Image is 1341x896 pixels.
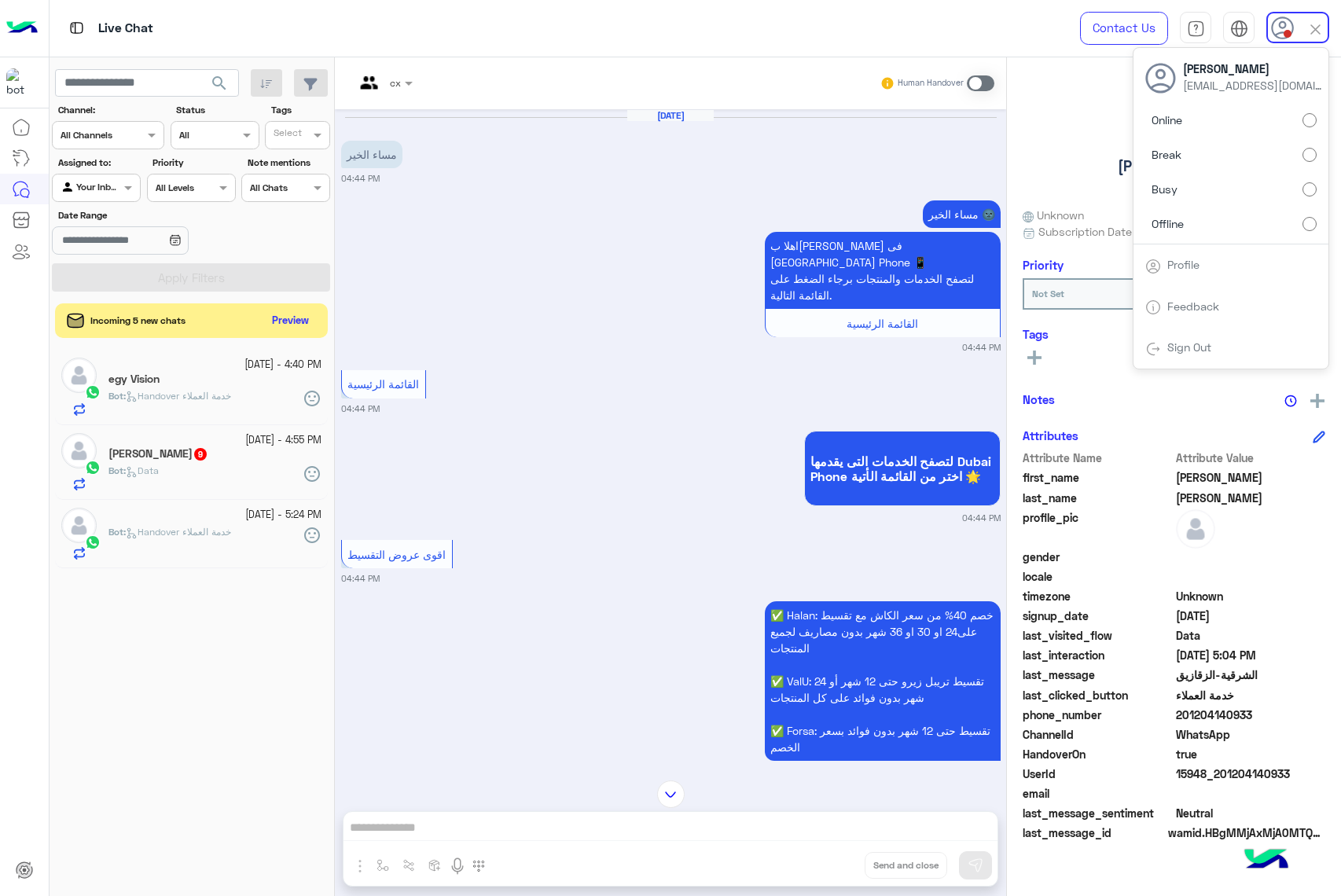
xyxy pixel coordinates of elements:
span: لتصفح الخدمات التى يقدمها Dubai Phone اختر من القائمة الأتية 🌟 [810,454,994,483]
h6: [DATE] [627,110,714,121]
span: 2025-10-13T13:44:08.956Z [1176,608,1326,624]
img: defaultAdmin.png [61,358,97,393]
small: 04:44 PM [341,572,380,585]
img: add [1310,394,1324,408]
span: last_visited_flow [1023,627,1173,644]
span: Subscription Date : [DATE] [1038,223,1174,240]
img: Logo [6,12,38,45]
span: القائمة الرئيسية [347,377,419,391]
input: Break [1302,148,1317,162]
img: tab [1230,20,1248,38]
img: WhatsApp [85,534,101,550]
span: first_name [1023,469,1173,486]
label: Assigned to: [58,156,139,170]
span: Bot [108,390,123,402]
small: [DATE] - 4:40 PM [244,358,321,373]
img: defaultAdmin.png [61,433,97,468]
span: phone_number [1023,707,1173,723]
input: Offline [1302,217,1317,231]
img: tab [67,18,86,38]
span: last_interaction [1023,647,1173,663]
span: Attribute Name [1023,450,1173,466]
img: teams.png [355,76,384,102]
img: close [1306,20,1324,39]
span: search [210,74,229,93]
b: : [108,465,126,476]
span: Attribute Value [1176,450,1326,466]
span: null [1176,568,1326,585]
a: Contact Us [1080,12,1168,45]
span: Bot [108,465,123,476]
span: 2025-10-13T14:04:23.345Z [1176,647,1326,663]
span: ChannelId [1023,726,1173,743]
span: القائمة الرئيسية [847,317,918,330]
span: timezone [1023,588,1173,604]
input: Busy [1302,182,1317,196]
a: tab [1180,12,1211,45]
small: Human Handover [898,77,964,90]
h5: egy Vision [108,373,160,386]
span: Handover خدمة العملاء [126,390,231,402]
img: tab [1145,259,1161,274]
img: defaultAdmin.png [1176,509,1215,549]
button: Send and close [865,852,947,879]
span: الشرقية-الزقازيق [1176,666,1326,683]
span: last_clicked_button [1023,687,1173,703]
span: gender [1023,549,1173,565]
h6: Notes [1023,392,1055,406]
p: 13/10/2025, 4:44 PM [923,200,1001,228]
img: WhatsApp [85,460,101,476]
img: tab [1187,20,1205,38]
img: defaultAdmin.png [61,508,97,543]
span: true [1176,746,1326,762]
span: profile_pic [1023,509,1173,545]
span: email [1023,785,1173,802]
h5: Amr Gamal [108,447,208,461]
label: Channel: [58,103,163,117]
span: last_message_id [1023,824,1165,841]
span: Unknown [1176,588,1326,604]
span: Bot [108,526,123,538]
small: [DATE] - 5:24 PM [245,508,321,523]
a: Profile [1167,258,1200,271]
span: null [1176,785,1326,802]
h6: Attributes [1023,428,1078,442]
label: Note mentions [248,156,329,170]
small: 04:44 PM [962,341,1001,354]
span: Mohamed [1176,490,1326,506]
img: scroll [657,780,685,808]
span: 2 [1176,726,1326,743]
div: Select [271,126,302,144]
span: last_message_sentiment [1023,805,1173,821]
span: [PERSON_NAME] [1183,61,1324,77]
span: last_message [1023,666,1173,683]
img: WhatsApp [85,384,101,400]
span: خدمة العملاء [1176,687,1326,703]
img: tab [1145,341,1161,357]
b: Not Set [1032,288,1064,299]
span: Online [1152,112,1182,128]
h5: [PERSON_NAME] [1118,157,1231,175]
label: Tags [271,103,329,117]
button: Apply Filters [52,263,330,292]
span: Hassan [1176,469,1326,486]
img: notes [1284,395,1297,407]
span: Unknown [1023,207,1084,223]
p: Live Chat [98,18,153,39]
p: 13/10/2025, 4:44 PM [765,232,1001,309]
label: Status [176,103,257,117]
a: Feedback [1167,299,1219,313]
button: Preview [266,310,316,332]
span: wamid.HBgMMjAxMjA0MTQwOTMzFQIAEhggQTU5RjJCNzg0MkUzODk0MUQ4Q0M0RjM5Qjc0OENDNjkA [1168,824,1325,841]
span: Data [1176,627,1326,644]
label: Date Range [58,208,234,222]
p: 13/10/2025, 4:44 PM [341,141,402,168]
p: 13/10/2025, 4:44 PM [765,601,1001,761]
small: [DATE] - 4:55 PM [245,433,321,448]
span: locale [1023,568,1173,585]
span: null [1176,549,1326,565]
h6: Priority [1023,258,1064,272]
img: tab [1145,299,1161,315]
span: Data [126,465,159,476]
span: [EMAIL_ADDRESS][DOMAIN_NAME] [1183,77,1324,94]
